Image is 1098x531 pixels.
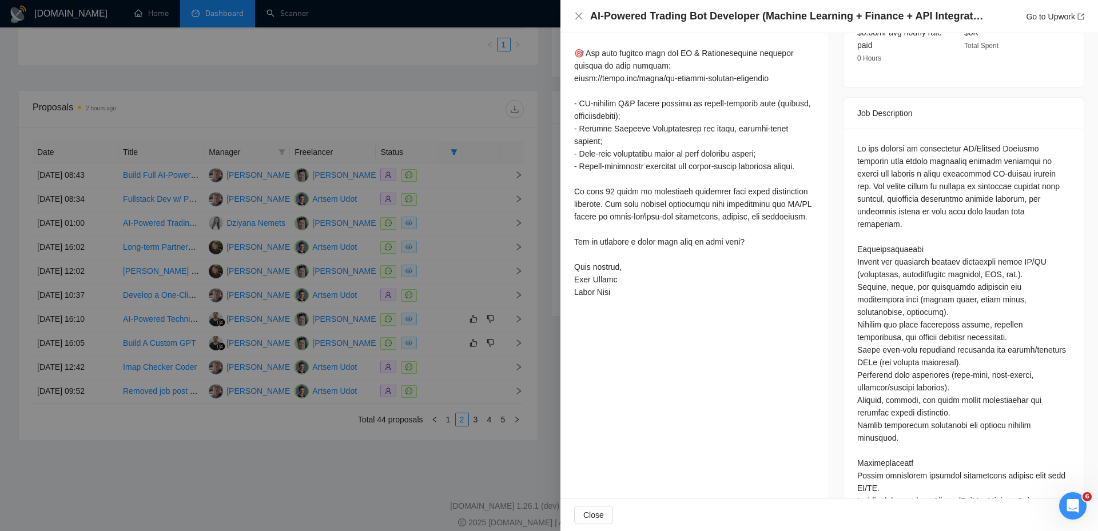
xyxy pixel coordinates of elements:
span: Close [583,509,604,521]
a: Go to Upworkexport [1026,12,1084,21]
button: Close [574,506,613,524]
span: 6 [1083,492,1092,501]
h4: AI-Powered Trading Bot Developer (Machine Learning + Finance + API Integration) [590,9,985,23]
button: Close [574,11,583,21]
span: close [574,11,583,21]
iframe: Intercom live chat [1059,492,1087,520]
span: Total Spent [964,42,998,50]
span: export [1077,13,1084,20]
span: 0 Hours [857,54,881,62]
div: Job Description [857,98,1070,129]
